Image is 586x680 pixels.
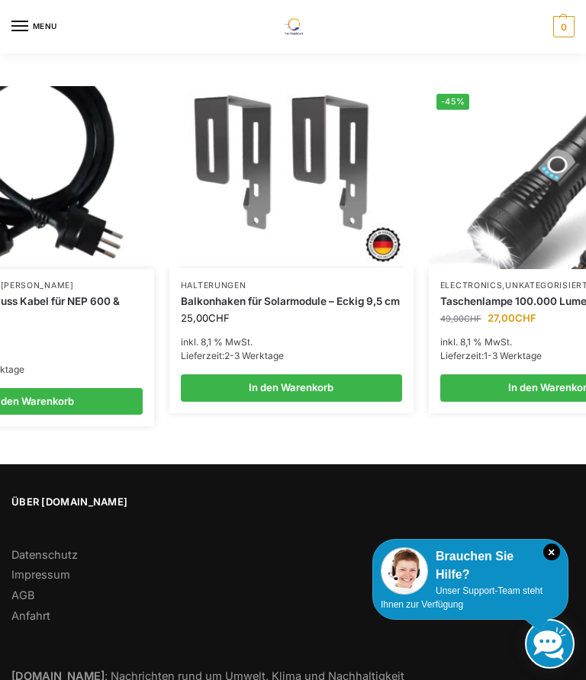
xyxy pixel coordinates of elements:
[440,313,481,324] bdi: 49,00
[224,350,284,361] span: 2-3 Werktage
[11,548,78,562] a: Datenschutz
[381,547,560,584] div: Brauchen Sie Hilfe?
[484,350,542,361] span: 1-3 Werktage
[275,18,311,35] img: Solaranlagen, Speicheranlagen und Energiesparprodukte
[169,86,414,269] a: Balkonhaken eckig
[181,335,402,349] p: inkl. 8,1 % MwSt.
[181,350,284,361] span: Lieferzeit:
[488,312,536,324] bdi: 27,00
[549,16,575,37] a: 0
[11,609,50,623] a: Anfahrt
[553,16,575,37] span: 0
[181,374,402,402] a: In den Warenkorb legen: „Balkonhaken für Solarmodule - Eckig 9,5 cm“
[181,281,246,290] a: Halterungen
[181,312,230,324] bdi: 25,00
[11,568,70,582] a: Impressum
[11,495,575,510] span: Über [DOMAIN_NAME]
[169,86,414,269] img: Balkon-Terrassen-Kraftwerke 20
[11,589,35,602] a: AGB
[549,16,575,37] nav: Cart contents
[440,350,542,361] span: Lieferzeit:
[208,312,230,324] span: CHF
[11,15,57,38] button: Menu
[381,585,543,610] span: Unser Support-Team steht Ihnen zur Verfügung
[1,281,74,290] a: [PERSON_NAME]
[381,547,428,595] img: Customer service
[440,281,503,290] a: Electronics
[464,313,481,324] span: CHF
[181,295,402,309] a: Balkonhaken für Solarmodule – Eckig 9,5 cm
[515,312,536,324] span: CHF
[543,544,560,560] i: Schließen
